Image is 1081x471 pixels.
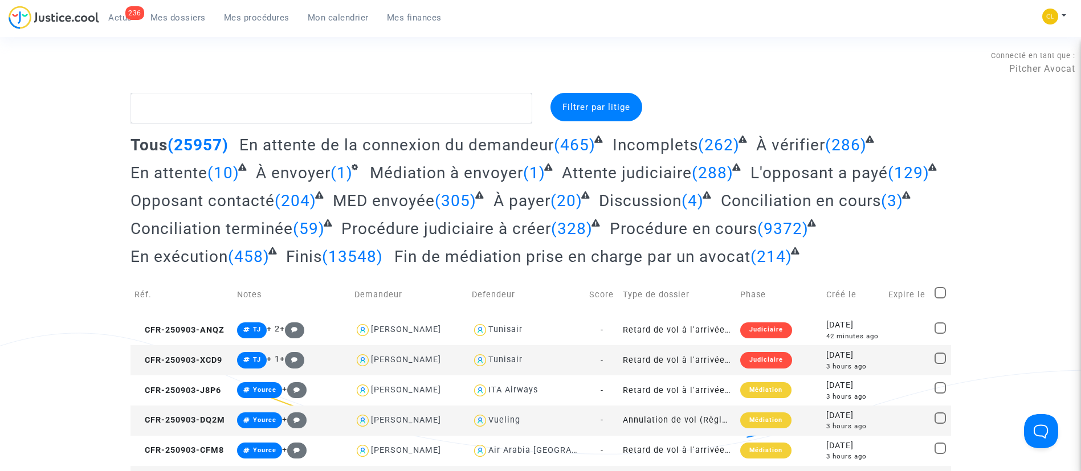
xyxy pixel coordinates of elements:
[134,386,221,395] span: CFR-250903-J8P6
[354,443,371,459] img: icon-user.svg
[130,247,228,266] span: En exécution
[826,319,880,331] div: [DATE]
[472,352,488,368] img: icon-user.svg
[619,345,736,375] td: Retard de vol à l'arrivée (Règlement CE n°261/2004)
[599,191,682,210] span: Discussion
[756,136,825,154] span: À vérifier
[740,412,792,428] div: Médiation
[601,386,603,395] span: -
[825,136,867,154] span: (286)
[740,443,792,458] div: Médiation
[826,349,880,362] div: [DATE]
[253,447,276,454] span: Yource
[130,136,168,154] span: Tous
[253,386,276,394] span: Yource
[256,163,331,182] span: À envoyer
[371,445,441,455] div: [PERSON_NAME]
[488,325,523,334] div: Tunisair
[601,325,603,335] span: -
[750,247,792,266] span: (214)
[472,382,488,399] img: icon-user.svg
[488,355,523,364] div: Tunisair
[99,9,141,26] a: 236Actus
[472,443,488,459] img: icon-user.svg
[130,219,293,238] span: Conciliation terminée
[601,445,603,455] span: -
[130,191,275,210] span: Opposant contacté
[550,191,582,210] span: (20)
[233,275,350,315] td: Notes
[619,375,736,406] td: Retard de vol à l'arrivée (Règlement CE n°261/2004)
[619,406,736,436] td: Annulation de vol (Règlement CE n°261/2004)
[354,412,371,429] img: icon-user.svg
[488,415,520,425] div: Vueling
[435,191,476,210] span: (305)
[253,326,261,333] span: TJ
[740,382,792,398] div: Médiation
[354,352,371,368] img: icon-user.svg
[551,219,593,238] span: (328)
[523,163,545,182] span: (1)
[991,51,1075,60] span: Connecté en tant que :
[619,315,736,345] td: Retard de vol à l'arrivée (hors UE - Convention de [GEOGRAPHIC_DATA])
[333,191,435,210] span: MED envoyée
[141,9,215,26] a: Mes dossiers
[134,445,224,455] span: CFR-250903-CFM8
[740,322,792,338] div: Judiciaire
[601,415,603,425] span: -
[280,324,304,334] span: +
[215,9,299,26] a: Mes procédures
[757,219,809,238] span: (9372)
[888,163,929,182] span: (129)
[826,452,880,461] div: 3 hours ago
[282,415,307,424] span: +
[613,136,698,154] span: Incomplets
[750,163,888,182] span: L'opposant a payé
[130,163,207,182] span: En attente
[826,409,880,422] div: [DATE]
[826,421,880,431] div: 3 hours ago
[341,219,551,238] span: Procédure judiciaire à créer
[394,247,750,266] span: Fin de médiation prise en charge par un avocat
[286,247,322,266] span: Finis
[253,356,261,363] span: TJ
[371,415,441,425] div: [PERSON_NAME]
[472,412,488,429] img: icon-user.svg
[282,445,307,454] span: +
[601,355,603,365] span: -
[826,379,880,392] div: [DATE]
[253,416,276,424] span: Yource
[698,136,740,154] span: (262)
[736,275,822,315] td: Phase
[468,275,585,315] td: Defendeur
[493,191,550,210] span: À payer
[488,445,621,455] div: Air Arabia [GEOGRAPHIC_DATA]
[488,385,538,395] div: ITA Airways
[562,102,630,112] span: Filtrer par litige
[125,6,144,20] div: 236
[228,247,270,266] span: (458)
[331,163,353,182] span: (1)
[826,362,880,371] div: 3 hours ago
[150,13,206,23] span: Mes dossiers
[354,322,371,338] img: icon-user.svg
[692,163,733,182] span: (288)
[134,355,222,365] span: CFR-250903-XCD9
[822,275,884,315] td: Créé le
[826,331,880,341] div: 42 minutes ago
[619,436,736,466] td: Retard de vol à l'arrivée (Règlement CE n°261/2004)
[267,324,280,334] span: + 2
[354,382,371,399] img: icon-user.svg
[224,13,289,23] span: Mes procédures
[371,325,441,334] div: [PERSON_NAME]
[619,275,736,315] td: Type de dossier
[350,275,468,315] td: Demandeur
[472,322,488,338] img: icon-user.svg
[881,191,903,210] span: (3)
[308,13,369,23] span: Mon calendrier
[378,9,451,26] a: Mes finances
[299,9,378,26] a: Mon calendrier
[275,191,316,210] span: (204)
[370,163,523,182] span: Médiation à envoyer
[207,163,239,182] span: (10)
